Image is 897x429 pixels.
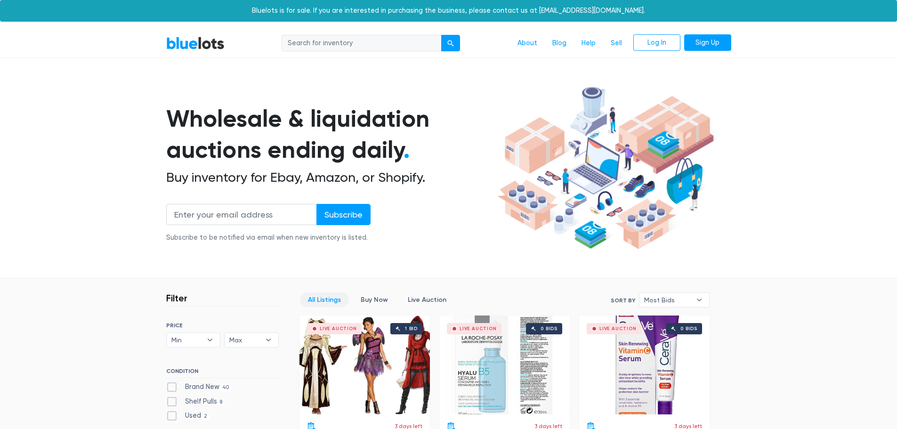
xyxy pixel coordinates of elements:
[404,136,410,164] span: .
[574,34,603,52] a: Help
[320,326,357,331] div: Live Auction
[460,326,497,331] div: Live Auction
[316,204,371,225] input: Subscribe
[166,411,210,421] label: Used
[166,170,494,186] h2: Buy inventory for Ebay, Amazon, or Shopify.
[633,34,680,51] a: Log In
[259,333,278,347] b: ▾
[300,292,349,307] a: All Listings
[166,382,232,392] label: Brand New
[166,103,494,166] h1: Wholesale & liquidation auctions ending daily
[689,293,709,307] b: ▾
[282,35,442,52] input: Search for inventory
[166,397,226,407] label: Shelf Pulls
[439,316,570,414] a: Live Auction 0 bids
[684,34,731,51] a: Sign Up
[166,322,279,329] h6: PRICE
[353,292,396,307] a: Buy Now
[166,36,225,50] a: BlueLots
[545,34,574,52] a: Blog
[405,326,418,331] div: 1 bid
[541,326,558,331] div: 0 bids
[166,292,187,304] h3: Filter
[166,368,279,378] h6: CONDITION
[680,326,697,331] div: 0 bids
[494,82,717,254] img: hero-ee84e7d0318cb26816c560f6b4441b76977f77a177738b4e94f68c95b2b83dbb.png
[166,233,371,243] div: Subscribe to be notified via email when new inventory is listed.
[644,293,691,307] span: Most Bids
[400,292,454,307] a: Live Auction
[217,398,226,406] span: 8
[299,316,430,414] a: Live Auction 1 bid
[229,333,260,347] span: Max
[200,333,220,347] b: ▾
[510,34,545,52] a: About
[166,204,317,225] input: Enter your email address
[219,384,232,391] span: 40
[599,326,637,331] div: Live Auction
[603,34,630,52] a: Sell
[171,333,202,347] span: Min
[201,413,210,421] span: 2
[579,316,710,414] a: Live Auction 0 bids
[611,296,635,305] label: Sort By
